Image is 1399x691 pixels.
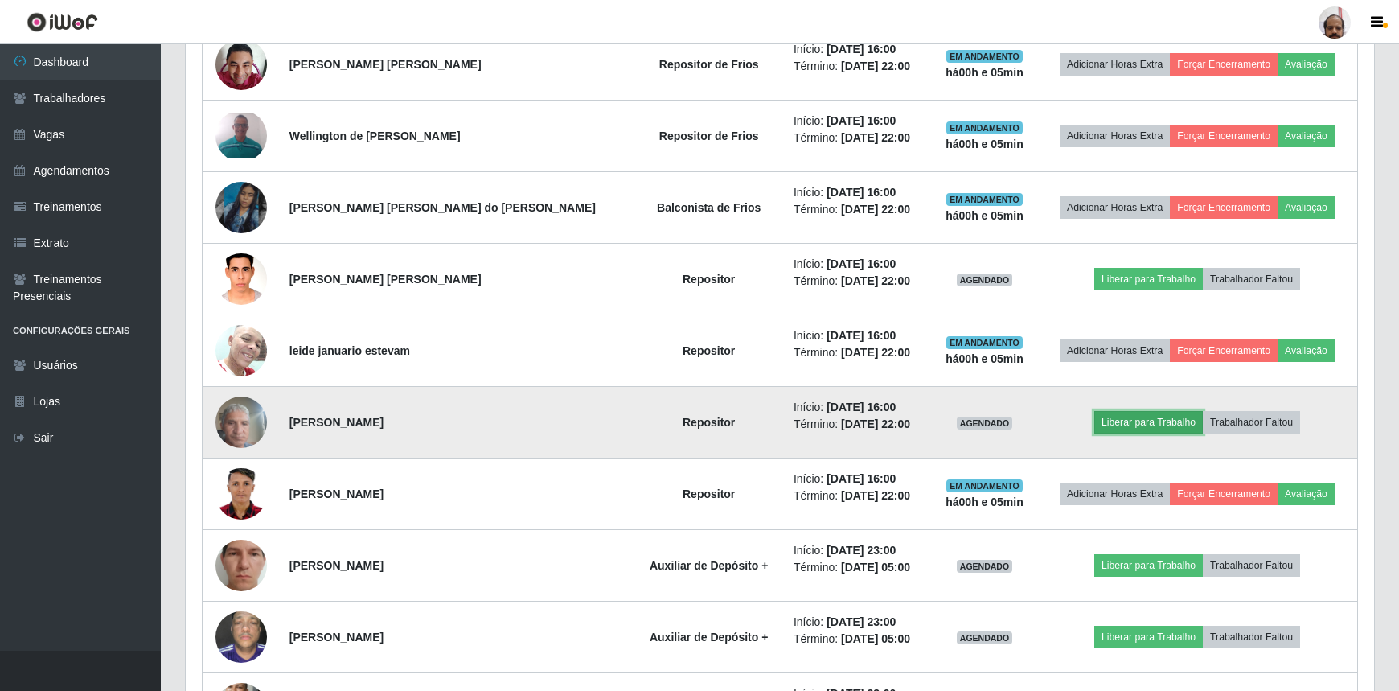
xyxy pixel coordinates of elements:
[827,401,896,413] time: [DATE] 16:00
[794,201,922,218] li: Término:
[1170,339,1278,362] button: Forçar Encerramento
[1094,626,1203,648] button: Liberar para Trabalho
[946,479,1023,492] span: EM ANDAMENTO
[1203,268,1300,290] button: Trabalhador Faltou
[946,193,1023,206] span: EM ANDAMENTO
[794,130,922,146] li: Término:
[659,130,759,142] strong: Repositor de Frios
[215,388,267,456] img: 1739908556954.jpeg
[289,344,410,357] strong: leide januario estevam
[957,631,1013,644] span: AGENDADO
[289,201,596,214] strong: [PERSON_NAME] [PERSON_NAME] do [PERSON_NAME]
[841,489,910,502] time: [DATE] 22:00
[215,162,267,253] img: 1748993831406.jpeg
[1060,125,1170,147] button: Adicionar Horas Extra
[827,257,896,270] time: [DATE] 16:00
[289,487,384,500] strong: [PERSON_NAME]
[215,508,267,623] img: 1741739537666.jpeg
[1170,53,1278,76] button: Forçar Encerramento
[794,471,922,487] li: Início:
[683,487,735,500] strong: Repositor
[289,559,384,572] strong: [PERSON_NAME]
[1094,268,1203,290] button: Liberar para Trabalho
[215,30,267,98] img: 1650455423616.jpeg
[1278,196,1335,219] button: Avaliação
[794,344,922,361] li: Término:
[794,41,922,58] li: Início:
[659,58,759,71] strong: Repositor de Frios
[1278,339,1335,362] button: Avaliação
[1060,53,1170,76] button: Adicionar Horas Extra
[794,631,922,648] li: Término:
[794,542,922,559] li: Início:
[1203,554,1300,577] button: Trabalhador Faltou
[827,472,896,485] time: [DATE] 16:00
[289,631,384,644] strong: [PERSON_NAME]
[841,274,910,287] time: [DATE] 22:00
[1170,196,1278,219] button: Forçar Encerramento
[794,273,922,290] li: Término:
[1060,483,1170,505] button: Adicionar Horas Extra
[289,273,482,286] strong: [PERSON_NAME] [PERSON_NAME]
[957,274,1013,286] span: AGENDADO
[794,559,922,576] li: Término:
[946,66,1024,79] strong: há 00 h e 05 min
[946,336,1023,349] span: EM ANDAMENTO
[289,58,482,71] strong: [PERSON_NAME] [PERSON_NAME]
[841,632,910,645] time: [DATE] 05:00
[957,417,1013,430] span: AGENDADO
[683,344,735,357] strong: Repositor
[841,131,910,144] time: [DATE] 22:00
[957,560,1013,573] span: AGENDADO
[794,416,922,433] li: Término:
[657,201,761,214] strong: Balconista de Frios
[946,209,1024,222] strong: há 00 h e 05 min
[794,399,922,416] li: Início:
[215,316,267,385] img: 1755915941473.jpeg
[827,186,896,199] time: [DATE] 16:00
[215,245,267,313] img: 1675914680949.jpeg
[27,12,98,32] img: CoreUI Logo
[841,346,910,359] time: [DATE] 22:00
[1170,125,1278,147] button: Forçar Encerramento
[1278,125,1335,147] button: Avaliação
[1203,411,1300,434] button: Trabalhador Faltou
[1203,626,1300,648] button: Trabalhador Faltou
[1060,339,1170,362] button: Adicionar Horas Extra
[289,416,384,429] strong: [PERSON_NAME]
[794,327,922,344] li: Início:
[215,458,267,530] img: 1747535956967.jpeg
[1170,483,1278,505] button: Forçar Encerramento
[1094,411,1203,434] button: Liberar para Trabalho
[650,559,768,572] strong: Auxiliar de Depósito +
[215,603,267,671] img: 1740615405032.jpeg
[946,352,1024,365] strong: há 00 h e 05 min
[683,273,735,286] strong: Repositor
[841,60,910,72] time: [DATE] 22:00
[215,113,267,158] img: 1724302399832.jpeg
[794,58,922,75] li: Término:
[1278,53,1335,76] button: Avaliação
[794,184,922,201] li: Início:
[1060,196,1170,219] button: Adicionar Horas Extra
[827,544,896,557] time: [DATE] 23:00
[1278,483,1335,505] button: Avaliação
[1094,554,1203,577] button: Liberar para Trabalho
[946,138,1024,150] strong: há 00 h e 05 min
[841,417,910,430] time: [DATE] 22:00
[683,416,735,429] strong: Repositor
[946,50,1023,63] span: EM ANDAMENTO
[289,130,461,142] strong: Wellington de [PERSON_NAME]
[794,256,922,273] li: Início:
[841,203,910,216] time: [DATE] 22:00
[827,329,896,342] time: [DATE] 16:00
[650,631,768,644] strong: Auxiliar de Depósito +
[946,121,1023,134] span: EM ANDAMENTO
[827,615,896,628] time: [DATE] 23:00
[794,113,922,130] li: Início:
[794,487,922,504] li: Término:
[827,114,896,127] time: [DATE] 16:00
[794,614,922,631] li: Início:
[946,496,1024,508] strong: há 00 h e 05 min
[827,43,896,56] time: [DATE] 16:00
